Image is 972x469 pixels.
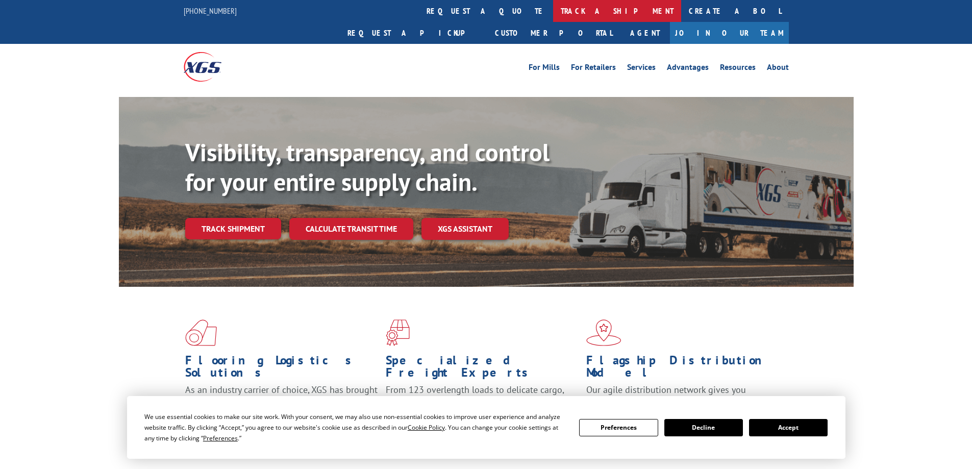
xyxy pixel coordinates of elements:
button: Preferences [579,419,658,436]
span: Our agile distribution network gives you nationwide inventory management on demand. [586,384,774,408]
a: Advantages [667,63,709,75]
a: About [767,63,789,75]
button: Decline [664,419,743,436]
h1: Specialized Freight Experts [386,354,579,384]
span: Cookie Policy [408,423,445,432]
a: For Retailers [571,63,616,75]
a: Customer Portal [487,22,620,44]
a: Request a pickup [340,22,487,44]
a: [PHONE_NUMBER] [184,6,237,16]
h1: Flooring Logistics Solutions [185,354,378,384]
a: XGS ASSISTANT [421,218,509,240]
img: xgs-icon-flagship-distribution-model-red [586,319,621,346]
a: Join Our Team [670,22,789,44]
a: Agent [620,22,670,44]
a: Services [627,63,656,75]
b: Visibility, transparency, and control for your entire supply chain. [185,136,550,198]
h1: Flagship Distribution Model [586,354,779,384]
a: Resources [720,63,756,75]
a: Calculate transit time [289,218,413,240]
span: Preferences [203,434,238,442]
a: Track shipment [185,218,281,239]
div: We use essential cookies to make our site work. With your consent, we may also use non-essential ... [144,411,567,443]
div: Cookie Consent Prompt [127,396,845,459]
img: xgs-icon-total-supply-chain-intelligence-red [185,319,217,346]
span: As an industry carrier of choice, XGS has brought innovation and dedication to flooring logistics... [185,384,378,420]
img: xgs-icon-focused-on-flooring-red [386,319,410,346]
button: Accept [749,419,828,436]
p: From 123 overlength loads to delicate cargo, our experienced staff knows the best way to move you... [386,384,579,429]
a: For Mills [529,63,560,75]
